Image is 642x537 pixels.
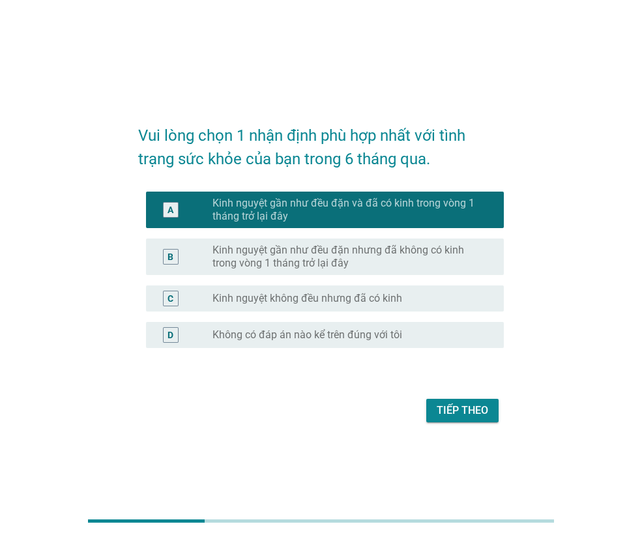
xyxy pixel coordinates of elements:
[168,328,173,342] div: D
[426,399,499,422] button: Tiếp theo
[212,197,483,223] label: Kinh nguyệt gần như đều đặn và đã có kinh trong vòng 1 tháng trở lại đây
[168,250,173,264] div: B
[212,244,483,270] label: Kinh nguyệt gần như đều đặn nhưng đã không có kinh trong vòng 1 tháng trở lại đây
[212,292,402,305] label: Kinh nguyệt không đều nhưng đã có kinh
[168,292,173,306] div: C
[437,403,488,418] div: Tiếp theo
[212,328,402,341] label: Không có đáp án nào kể trên đúng với tôi
[138,111,504,171] h2: Vui lòng chọn 1 nhận định phù hợp nhất với tình trạng sức khỏe của bạn trong 6 tháng qua.
[168,203,173,217] div: A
